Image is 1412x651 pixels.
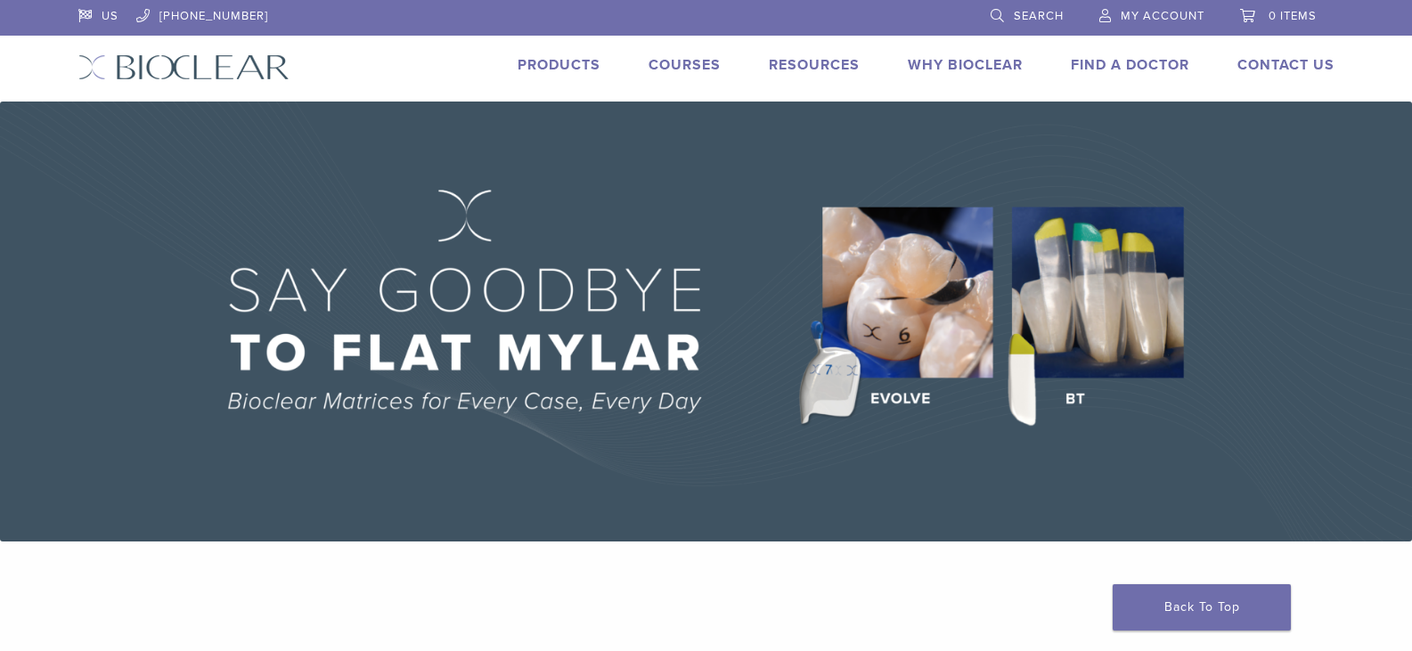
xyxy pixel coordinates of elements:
a: Products [518,56,600,74]
a: Back To Top [1113,584,1291,631]
img: Bioclear [78,54,290,80]
span: 0 items [1269,9,1317,23]
a: Resources [769,56,860,74]
span: Search [1014,9,1064,23]
a: Find A Doctor [1071,56,1189,74]
a: Contact Us [1237,56,1334,74]
a: Why Bioclear [908,56,1023,74]
a: Courses [649,56,721,74]
span: My Account [1121,9,1204,23]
